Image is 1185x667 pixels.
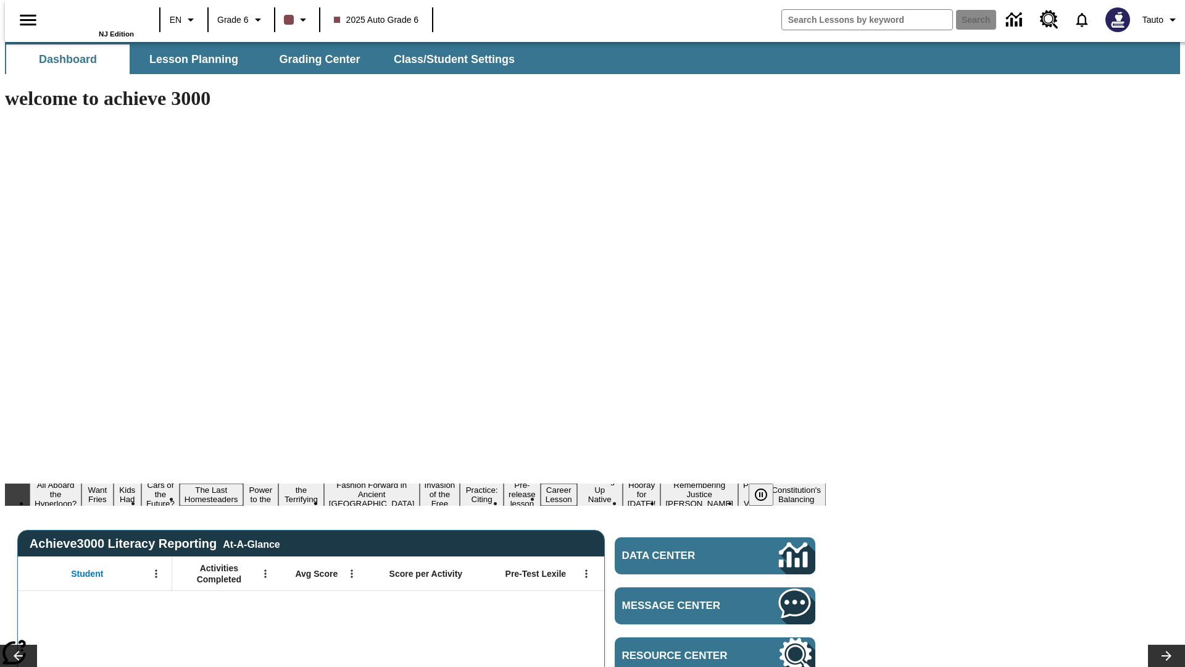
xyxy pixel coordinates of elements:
[258,44,381,74] button: Grading Center
[81,465,113,524] button: Slide 2 Do You Want Fries With That?
[1066,4,1098,36] a: Notifications
[615,537,815,574] a: Data Center
[1137,9,1185,31] button: Profile/Settings
[279,9,315,31] button: Class color is dark brown. Change class color
[5,44,526,74] div: SubNavbar
[54,4,134,38] div: Home
[541,484,577,506] button: Slide 12 Career Lesson
[505,568,567,579] span: Pre-Test Lexile
[1148,645,1185,667] button: Lesson carousel, Next
[170,14,181,27] span: EN
[615,587,815,624] a: Message Center
[243,474,279,515] button: Slide 6 Solar Power to the People
[149,52,238,67] span: Lesson Planning
[577,474,623,515] button: Slide 13 Cooking Up Native Traditions
[5,87,826,110] h1: welcome to achieve 3000
[10,2,46,38] button: Open side menu
[749,484,786,506] div: Pause
[767,474,826,515] button: Slide 17 The Constitution's Balancing Act
[577,564,596,583] button: Open Menu
[460,474,504,515] button: Slide 10 Mixed Practice: Citing Evidence
[1098,4,1137,36] button: Select a new avatar
[5,42,1180,74] div: SubNavbar
[738,479,767,510] button: Slide 16 Point of View
[389,568,463,579] span: Score per Activity
[114,465,141,524] button: Slide 3 Dirty Jobs Kids Had To Do
[279,52,360,67] span: Grading Center
[420,469,460,519] button: Slide 9 The Invasion of the Free CD
[1142,14,1163,27] span: Tauto
[394,52,515,67] span: Class/Student Settings
[384,44,525,74] button: Class/Student Settings
[999,3,1033,37] a: Data Center
[343,564,361,583] button: Open Menu
[324,479,420,510] button: Slide 8 Fashion Forward in Ancient Rome
[622,550,738,562] span: Data Center
[749,484,773,506] button: Pause
[504,479,541,510] button: Slide 11 Pre-release lesson
[71,568,103,579] span: Student
[782,10,952,30] input: search field
[1105,7,1130,32] img: Avatar
[334,14,419,27] span: 2025 Auto Grade 6
[660,479,738,510] button: Slide 15 Remembering Justice O'Connor
[178,563,260,585] span: Activities Completed
[622,600,742,612] span: Message Center
[295,568,338,579] span: Avg Score
[256,564,275,583] button: Open Menu
[278,474,324,515] button: Slide 7 Attack of the Terrifying Tomatoes
[622,650,742,662] span: Resource Center
[217,14,249,27] span: Grade 6
[223,537,280,550] div: At-A-Glance
[54,6,134,30] a: Home
[6,44,130,74] button: Dashboard
[212,9,270,31] button: Grade: Grade 6, Select a grade
[132,44,256,74] button: Lesson Planning
[30,537,280,551] span: Achieve3000 Literacy Reporting
[147,564,165,583] button: Open Menu
[99,30,134,38] span: NJ Edition
[39,52,97,67] span: Dashboard
[623,479,661,510] button: Slide 14 Hooray for Constitution Day!
[30,479,81,510] button: Slide 1 All Aboard the Hyperloop?
[1033,3,1066,36] a: Resource Center, Will open in new tab
[180,484,243,506] button: Slide 5 The Last Homesteaders
[164,9,204,31] button: Language: EN, Select a language
[141,479,180,510] button: Slide 4 Cars of the Future?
